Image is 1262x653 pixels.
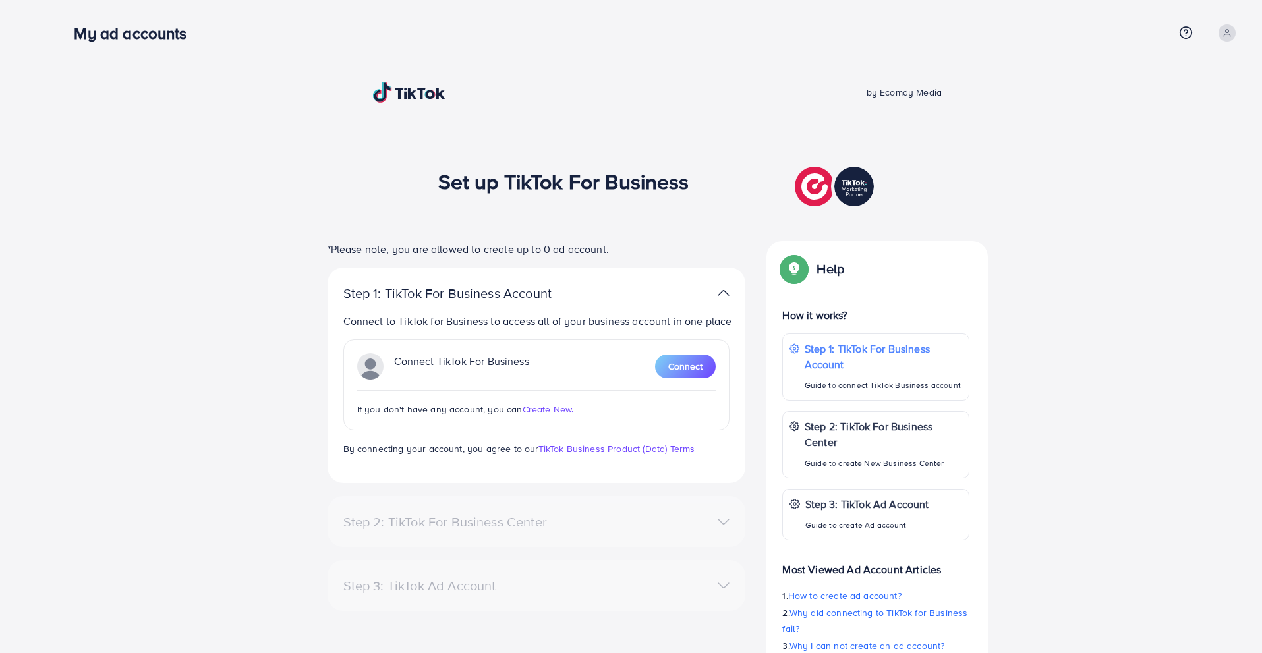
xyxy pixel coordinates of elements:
[788,589,901,602] span: How to create ad account?
[343,441,730,457] p: By connecting your account, you agree to our
[343,313,735,329] p: Connect to TikTok for Business to access all of your business account in one place
[74,24,197,43] h3: My ad accounts
[805,455,962,471] p: Guide to create New Business Center
[782,307,969,323] p: How it works?
[357,353,384,380] img: TikTok partner
[438,169,689,194] h1: Set up TikTok For Business
[867,86,942,99] span: by Ecomdy Media
[523,403,574,416] span: Create New.
[789,639,944,652] span: Why I can not create an ad account?
[805,517,929,533] p: Guide to create Ad account
[718,283,730,302] img: TikTok partner
[782,588,969,604] p: 1.
[538,442,695,455] a: TikTok Business Product (Data) Terms
[655,355,716,378] button: Connect
[805,341,962,372] p: Step 1: TikTok For Business Account
[782,551,969,577] p: Most Viewed Ad Account Articles
[817,261,844,277] p: Help
[782,605,969,637] p: 2.
[782,257,806,281] img: Popup guide
[805,418,962,450] p: Step 2: TikTok For Business Center
[795,163,877,210] img: TikTok partner
[394,353,529,380] p: Connect TikTok For Business
[328,241,745,257] p: *Please note, you are allowed to create up to 0 ad account.
[805,496,929,512] p: Step 3: TikTok Ad Account
[373,82,445,103] img: TikTok
[343,285,594,301] p: Step 1: TikTok For Business Account
[357,403,523,416] span: If you don't have any account, you can
[668,360,703,373] span: Connect
[805,378,962,393] p: Guide to connect TikTok Business account
[782,606,967,635] span: Why did connecting to TikTok for Business fail?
